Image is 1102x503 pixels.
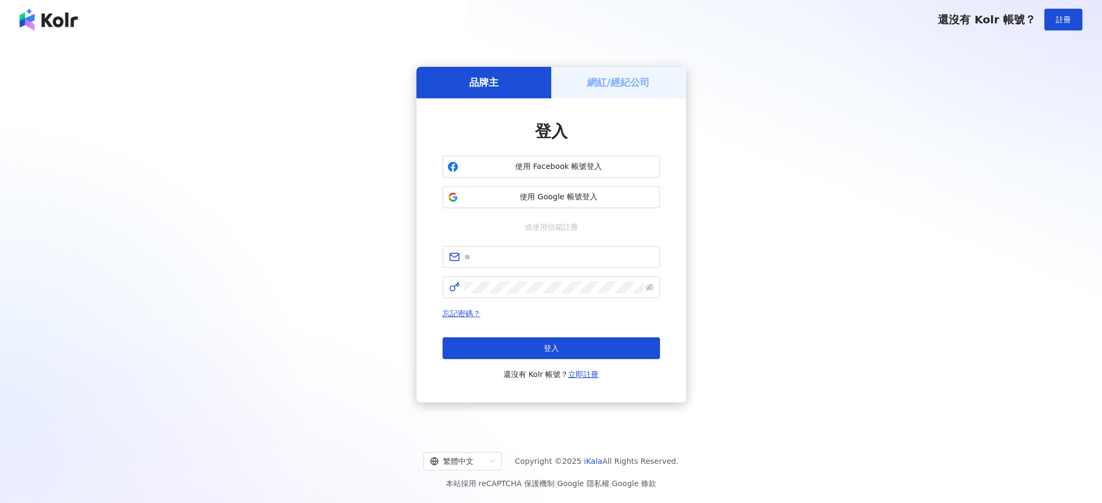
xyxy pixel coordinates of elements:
[443,156,660,178] button: 使用 Facebook 帳號登入
[443,337,660,359] button: 登入
[584,457,602,466] a: iKala
[1056,15,1071,24] span: 註冊
[469,76,499,89] h5: 品牌主
[1044,9,1082,30] button: 註冊
[20,9,78,30] img: logo
[515,455,678,468] span: Copyright © 2025 All Rights Reserved.
[568,370,599,379] a: 立即註冊
[938,13,1036,26] span: 還沒有 Kolr 帳號？
[463,161,655,172] span: 使用 Facebook 帳號登入
[587,76,650,89] h5: 網紅/經紀公司
[544,344,559,353] span: 登入
[446,477,656,490] span: 本站採用 reCAPTCHA 保護機制
[430,452,485,470] div: 繁體中文
[535,122,568,141] span: 登入
[517,221,586,233] span: 或使用信箱註冊
[646,284,653,291] span: eye-invisible
[612,479,656,488] a: Google 條款
[557,479,609,488] a: Google 隱私權
[609,479,612,488] span: |
[463,192,655,203] span: 使用 Google 帳號登入
[443,186,660,208] button: 使用 Google 帳號登入
[503,368,599,381] span: 還沒有 Kolr 帳號？
[555,479,557,488] span: |
[443,309,481,318] a: 忘記密碼？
